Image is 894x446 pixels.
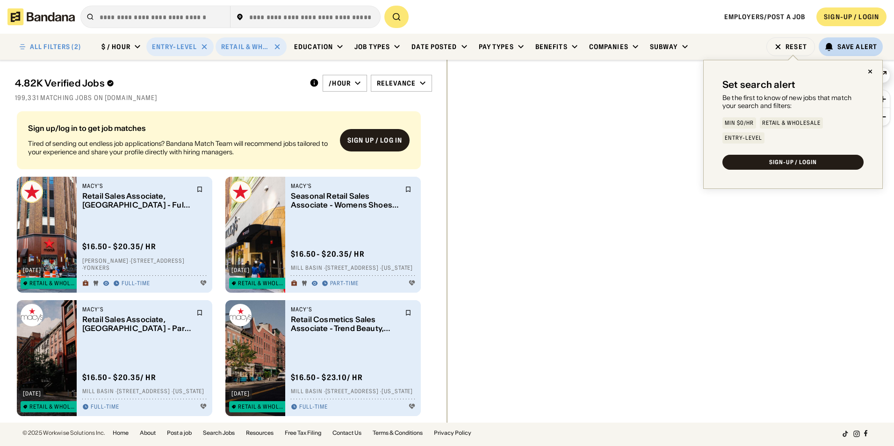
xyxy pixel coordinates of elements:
div: [DATE] [23,267,41,273]
div: Retail & Wholesale [221,43,270,51]
div: grid [15,108,432,423]
a: Contact Us [332,430,361,436]
img: Macy's logo [229,180,252,203]
div: Mill Basin · [STREET_ADDRESS] · [US_STATE] [82,388,207,396]
div: Retail & Wholesale [29,404,77,410]
div: Reset [786,43,807,50]
div: Retail & Wholesale [238,281,286,286]
div: Macy's [82,182,191,190]
div: [DATE] [231,267,250,273]
div: [DATE] [231,391,250,396]
div: $ / hour [101,43,130,51]
div: $ 16.50 - $23.10 / hr [291,373,363,382]
div: Full-time [91,403,119,411]
div: Pay Types [479,43,514,51]
a: Resources [246,430,274,436]
div: /hour [329,79,351,87]
div: Retail Sales Associate, [GEOGRAPHIC_DATA] - Part Time [82,315,191,333]
div: Retail & Wholesale [29,281,77,286]
div: Retail & Wholesale [238,404,286,410]
div: Full-time [122,280,150,288]
a: Terms & Conditions [373,430,423,436]
div: Job Types [354,43,390,51]
div: Seasonal Retail Sales Associate - Womens Shoes, [GEOGRAPHIC_DATA] [291,192,399,209]
div: ALL FILTERS (2) [30,43,81,50]
div: Mill Basin · [STREET_ADDRESS] · [US_STATE] [291,388,415,396]
div: Sign up/log in to get job matches [28,124,332,132]
div: Part-time [330,280,359,288]
div: Retail Sales Associate, [GEOGRAPHIC_DATA] - Full Time [82,192,191,209]
div: Entry-Level [725,135,762,141]
div: © 2025 Workwise Solutions Inc. [22,430,105,436]
a: Search Jobs [203,430,235,436]
div: SIGN-UP / LOGIN [769,159,817,165]
div: Save Alert [837,43,877,51]
div: Education [294,43,333,51]
img: Bandana logotype [7,8,75,25]
div: Benefits [535,43,568,51]
div: Macy's [291,182,399,190]
a: Free Tax Filing [285,430,321,436]
div: [PERSON_NAME] · [STREET_ADDRESS] · Yonkers [82,257,207,272]
div: Entry-Level [152,43,197,51]
div: $ 16.50 - $20.35 / hr [82,242,156,252]
img: Macy's logo [21,180,43,203]
img: Macy’s logo [229,304,252,326]
div: $ 16.50 - $20.35 / hr [291,249,365,259]
div: Sign up / Log in [347,136,402,144]
div: Set search alert [722,79,795,90]
a: Post a job [167,430,192,436]
div: Min $0/hr [725,120,754,126]
img: Macy’s logo [21,304,43,326]
div: Mill Basin · [STREET_ADDRESS] · [US_STATE] [291,265,415,272]
div: Tired of sending out endless job applications? Bandana Match Team will recommend jobs tailored to... [28,139,332,156]
a: About [140,430,156,436]
div: $ 16.50 - $20.35 / hr [82,373,156,382]
div: Companies [589,43,628,51]
div: Retail & Wholesale [762,120,821,126]
div: SIGN-UP / LOGIN [824,13,879,21]
a: Privacy Policy [434,430,471,436]
div: 4.82K Verified Jobs [15,78,302,89]
div: Full-time [299,403,328,411]
a: Employers/Post a job [724,13,805,21]
div: 199,331 matching jobs on [DOMAIN_NAME] [15,94,432,102]
div: Relevance [377,79,416,87]
div: [DATE] [23,391,41,396]
div: Macy’s [291,306,399,313]
div: Macy’s [82,306,191,313]
div: Subway [650,43,678,51]
div: Retail Cosmetics Sales Associate - Trend Beauty, [GEOGRAPHIC_DATA] - Full Time [291,315,399,333]
div: Date Posted [411,43,457,51]
div: Be the first to know of new jobs that match your search and filters: [722,94,864,110]
a: Home [113,430,129,436]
